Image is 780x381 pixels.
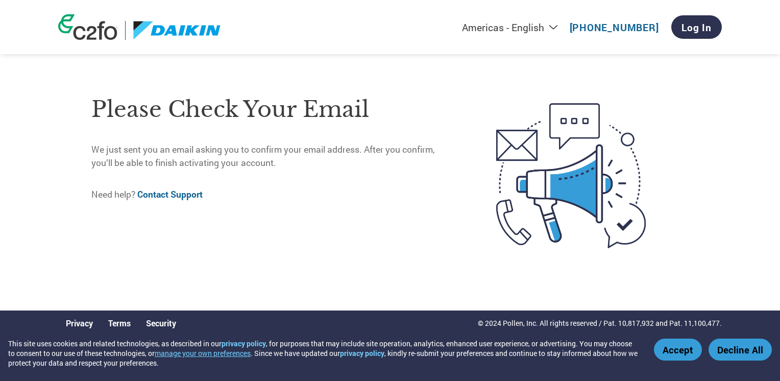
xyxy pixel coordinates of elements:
[8,339,639,368] div: This site uses cookies and related technologies, as described in our , for purposes that may incl...
[155,348,251,358] button: manage your own preferences
[570,21,659,34] a: [PHONE_NUMBER]
[137,188,203,200] a: Contact Support
[478,318,722,328] p: © 2024 Pollen, Inc. All rights reserved / Pat. 10,817,932 and Pat. 11,100,477.
[453,85,689,267] img: open-email
[133,21,221,40] img: Daikin
[91,188,453,201] p: Need help?
[146,318,176,328] a: Security
[91,93,453,126] h1: Please check your email
[709,339,772,361] button: Decline All
[66,318,93,328] a: Privacy
[58,14,117,40] img: c2fo logo
[91,143,453,170] p: We just sent you an email asking you to confirm your email address. After you confirm, you’ll be ...
[654,339,702,361] button: Accept
[340,348,384,358] a: privacy policy
[222,339,266,348] a: privacy policy
[108,318,131,328] a: Terms
[671,15,722,39] a: Log In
